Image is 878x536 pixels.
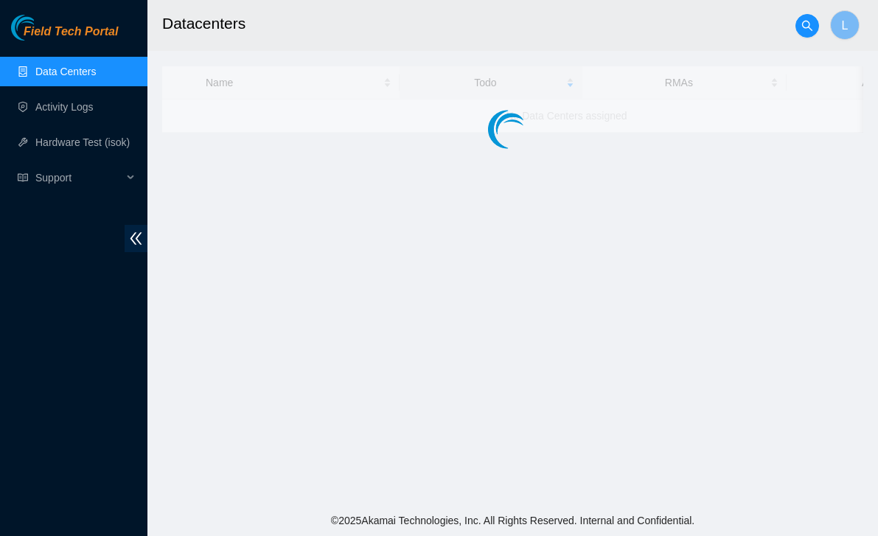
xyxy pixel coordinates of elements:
[125,225,147,252] span: double-left
[11,15,74,41] img: Akamai Technologies
[35,163,122,192] span: Support
[35,136,130,148] a: Hardware Test (isok)
[18,173,28,183] span: read
[11,27,118,46] a: Akamai TechnologiesField Tech Portal
[796,20,818,32] span: search
[147,505,878,536] footer: © 2025 Akamai Technologies, Inc. All Rights Reserved. Internal and Confidential.
[24,25,118,39] span: Field Tech Portal
[830,10,860,40] button: L
[35,101,94,113] a: Activity Logs
[842,16,849,35] span: L
[795,14,819,38] button: search
[35,66,96,77] a: Data Centers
